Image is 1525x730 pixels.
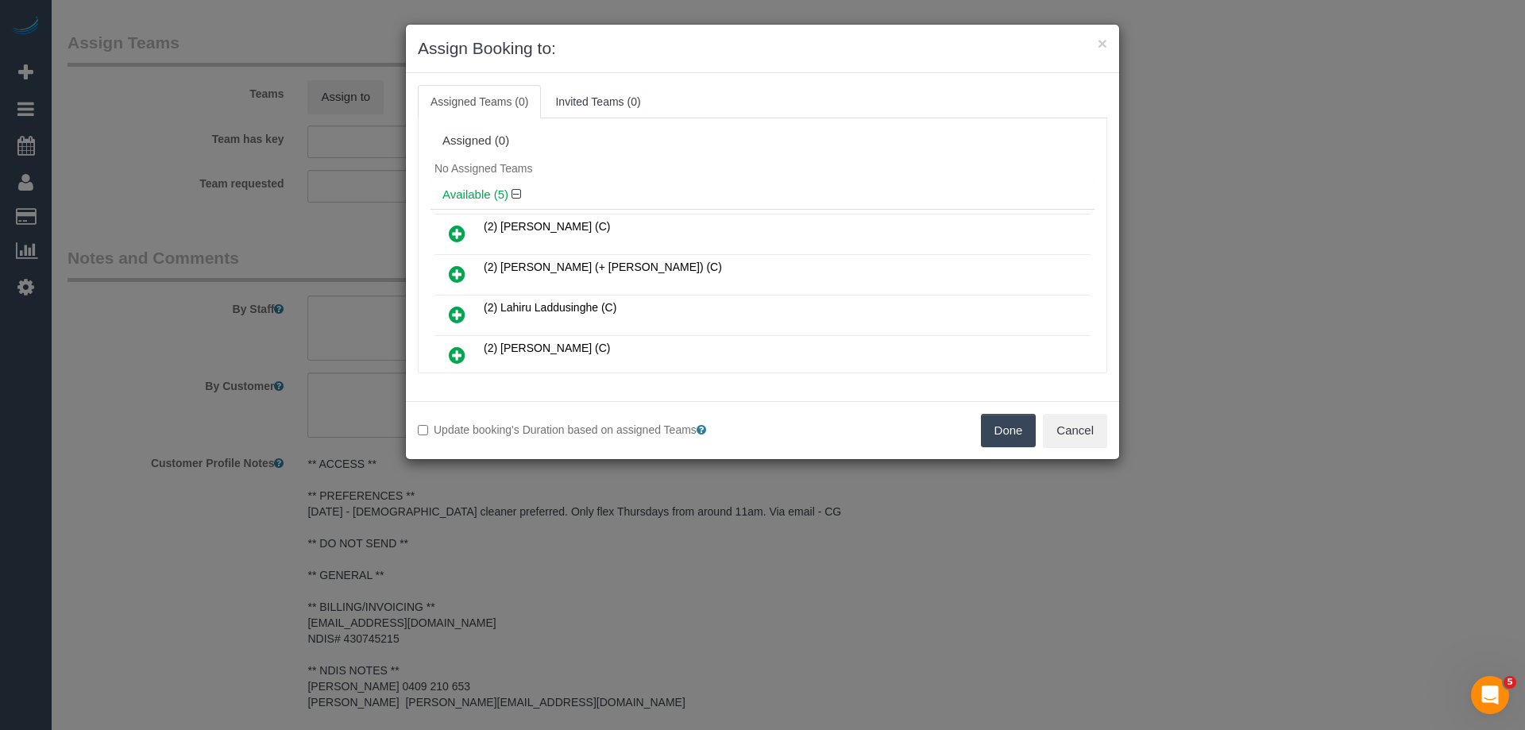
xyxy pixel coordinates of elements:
button: Done [981,414,1037,447]
button: × [1098,35,1107,52]
span: 5 [1504,676,1516,689]
span: (2) Lahiru Laddusinghe (C) [484,301,616,314]
span: (2) [PERSON_NAME] (C) [484,220,610,233]
iframe: Intercom live chat [1471,676,1509,714]
h4: Available (5) [442,188,1083,202]
span: (2) [PERSON_NAME] (C) [484,342,610,354]
div: Assigned (0) [442,134,1083,148]
span: No Assigned Teams [434,162,532,175]
a: Invited Teams (0) [542,85,653,118]
a: Assigned Teams (0) [418,85,541,118]
span: (2) [PERSON_NAME] (+ [PERSON_NAME]) (C) [484,261,722,273]
h3: Assign Booking to: [418,37,1107,60]
input: Update booking's Duration based on assigned Teams [418,425,428,435]
button: Cancel [1043,414,1107,447]
label: Update booking's Duration based on assigned Teams [418,422,751,438]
